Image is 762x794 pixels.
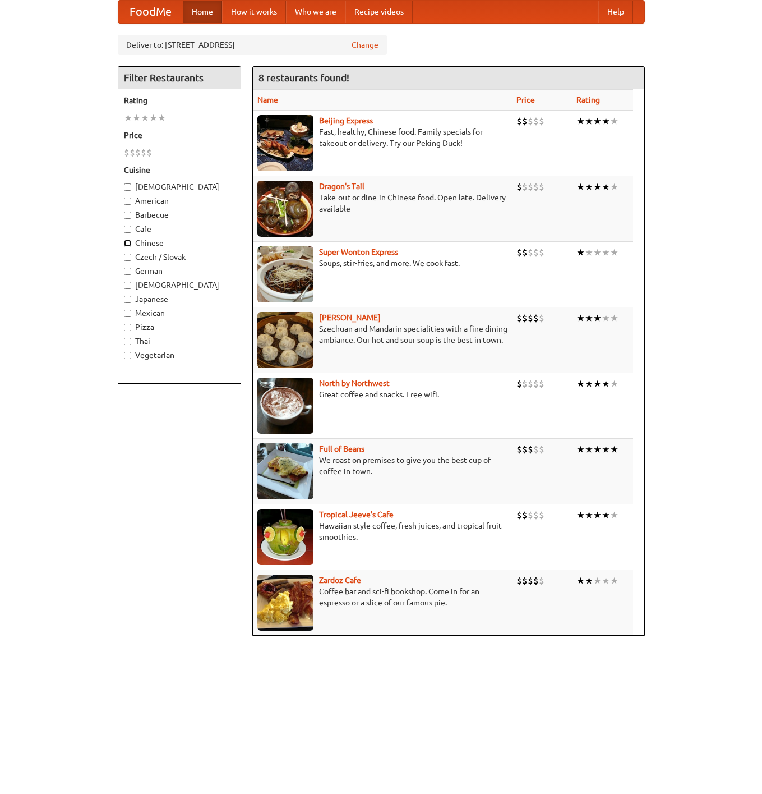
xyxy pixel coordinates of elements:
[585,246,593,259] li: ★
[602,312,610,324] li: ★
[516,509,522,521] li: $
[576,181,585,193] li: ★
[124,322,235,333] label: Pizza
[319,313,381,322] a: [PERSON_NAME]
[593,181,602,193] li: ★
[528,378,533,390] li: $
[602,443,610,456] li: ★
[124,279,235,291] label: [DEMOGRAPHIC_DATA]
[257,192,508,214] p: Take-out or dine-in Chinese food. Open late. Delivery available
[585,181,593,193] li: ★
[124,338,131,345] input: Thai
[522,115,528,127] li: $
[593,378,602,390] li: ★
[124,265,235,277] label: German
[528,509,533,521] li: $
[533,509,539,521] li: $
[257,509,313,565] img: jeeves.jpg
[610,378,618,390] li: ★
[146,146,152,159] li: $
[610,312,618,324] li: ★
[124,146,130,159] li: $
[585,115,593,127] li: ★
[118,35,387,55] div: Deliver to: [STREET_ADDRESS]
[319,510,394,519] a: Tropical Jeeve's Cafe
[585,443,593,456] li: ★
[124,164,235,176] h5: Cuisine
[528,115,533,127] li: $
[516,95,535,104] a: Price
[593,509,602,521] li: ★
[522,181,528,193] li: $
[585,509,593,521] li: ★
[222,1,286,23] a: How it works
[602,115,610,127] li: ★
[124,183,131,191] input: [DEMOGRAPHIC_DATA]
[257,378,313,434] img: north.jpg
[319,379,390,388] a: North by Northwest
[528,246,533,259] li: $
[124,324,131,331] input: Pizza
[610,443,618,456] li: ★
[533,378,539,390] li: $
[257,586,508,608] p: Coffee bar and sci-fi bookshop. Come in for an espresso or a slice of our famous pie.
[528,443,533,456] li: $
[602,509,610,521] li: ★
[593,575,602,587] li: ★
[319,247,398,256] a: Super Wonton Express
[576,509,585,521] li: ★
[124,307,235,319] label: Mexican
[533,443,539,456] li: $
[124,350,235,361] label: Vegetarian
[124,240,131,247] input: Chinese
[319,444,364,453] a: Full of Beans
[593,443,602,456] li: ★
[539,443,544,456] li: $
[319,116,373,125] a: Beijing Express
[124,254,131,261] input: Czech / Slovak
[533,312,539,324] li: $
[539,115,544,127] li: $
[539,378,544,390] li: $
[132,112,141,124] li: ★
[533,115,539,127] li: $
[610,246,618,259] li: ★
[533,181,539,193] li: $
[257,181,313,237] img: dragon.jpg
[319,182,364,191] a: Dragon's Tail
[522,378,528,390] li: $
[286,1,345,23] a: Who we are
[522,575,528,587] li: $
[516,575,522,587] li: $
[516,443,522,456] li: $
[257,575,313,631] img: zardoz.jpg
[576,312,585,324] li: ★
[124,112,132,124] li: ★
[257,312,313,368] img: shandong.jpg
[319,576,361,585] a: Zardoz Cafe
[352,39,378,51] a: Change
[516,378,522,390] li: $
[124,130,235,141] h5: Price
[576,246,585,259] li: ★
[528,181,533,193] li: $
[183,1,222,23] a: Home
[124,95,235,106] h5: Rating
[539,509,544,521] li: $
[576,443,585,456] li: ★
[118,67,241,89] h4: Filter Restaurants
[593,246,602,259] li: ★
[257,126,508,149] p: Fast, healthy, Chinese food. Family specials for takeout or delivery. Try our Peking Duck!
[124,198,131,205] input: American
[516,246,522,259] li: $
[602,181,610,193] li: ★
[124,223,235,235] label: Cafe
[141,112,149,124] li: ★
[539,312,544,324] li: $
[576,378,585,390] li: ★
[576,95,600,104] a: Rating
